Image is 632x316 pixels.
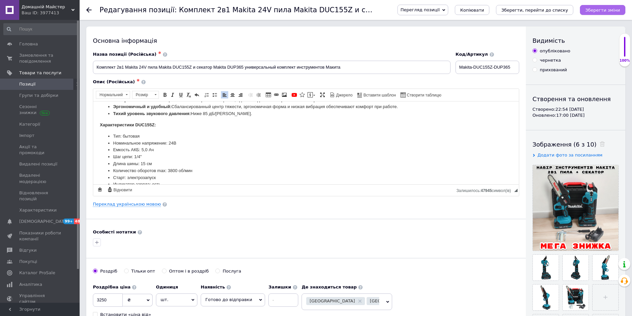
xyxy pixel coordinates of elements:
[537,153,602,158] span: Додати фото за посиланням
[335,93,353,98] span: Джерело
[93,284,130,289] b: Роздрібна ціна
[19,70,61,76] span: Товари та послуги
[268,284,291,289] b: Залишки
[265,91,272,98] a: Таблиця
[112,187,132,193] span: Відновити
[229,91,236,98] a: По центру
[205,297,252,302] span: Готово до відправки
[19,81,35,87] span: Позиції
[93,52,157,57] span: Назва позиції (Російська)
[19,190,61,202] span: Відновлення позицій
[96,91,123,98] span: Нормальний
[156,293,197,306] span: шт.
[19,219,68,224] span: [DEMOGRAPHIC_DATA]
[193,91,200,98] a: Повернути (Ctrl+Z)
[406,93,441,98] span: Створити таблицю
[370,299,415,303] span: [GEOGRAPHIC_DATA]
[619,33,630,67] div: 100% Якість заповнення
[456,187,514,193] div: Кiлькiсть символiв
[106,186,133,193] a: Відновити
[203,91,210,98] a: Вставити/видалити нумерований список
[237,91,244,98] a: По правому краю
[201,284,225,289] b: Наявність
[19,247,36,253] span: Відгуки
[281,91,288,98] a: Зображення
[363,93,396,98] span: Вставити шаблон
[158,51,161,55] span: ✱
[93,79,135,84] span: Опис (Російська)
[532,112,619,118] div: Оновлено: 17:00 [DATE]
[532,95,619,103] div: Створення та оновлення
[540,67,567,73] div: прихований
[19,133,35,139] span: Імпорт
[177,91,184,98] a: Підкреслений (Ctrl+U)
[221,91,228,98] a: По лівому краю
[19,161,57,167] span: Видалені позиції
[400,7,440,12] span: Перегляд позиції
[96,91,130,99] a: Нормальний
[22,4,71,10] span: Домашній Майстер
[3,23,78,35] input: Пошук
[131,268,155,274] div: Тільки опт
[74,219,82,224] span: 48
[19,293,61,305] span: Управління сайтом
[540,48,570,54] div: опубліковано
[585,8,620,13] i: Зберегти зміни
[185,91,192,98] a: Видалити форматування
[137,78,140,83] span: ✱
[19,259,37,265] span: Покупці
[19,207,57,213] span: Характеристики
[211,91,218,98] a: Вставити/видалити маркований список
[132,91,152,98] span: Розмір
[169,91,176,98] a: Курсив (Ctrl+I)
[399,91,442,98] a: Створити таблицю
[156,284,178,289] b: Одиниця
[132,91,159,99] a: Розмір
[299,91,306,98] a: Вставити іконку
[319,91,326,98] a: Максимізувати
[273,91,280,98] a: Вставити/Редагувати посилання (Ctrl+L)
[19,270,55,276] span: Каталог ProSale
[93,229,136,234] b: Особисті нотатки
[307,91,316,98] a: Вставити повідомлення
[302,284,357,289] b: Де знаходиться товар
[100,6,627,14] h1: Редагування позиції: Комплект 2в1 Makita 24V пила Makita DUC155Z и секатор Makita DUP365 универса...
[100,268,117,274] div: Роздріб
[501,8,568,13] i: Зберегти, перейти до списку
[127,297,131,302] span: ₴
[93,202,161,207] a: Переклад українською мовою
[19,41,38,47] span: Головна
[255,91,262,98] a: Збільшити відступ
[19,282,42,287] span: Аналітика
[19,104,61,116] span: Сезонні знижки
[580,5,625,15] button: Зберегти зміни
[247,91,254,98] a: Зменшити відступ
[329,91,354,98] a: Джерело
[93,61,451,74] input: Наприклад, H&M жіноча сукня зелена 38 розмір вечірня максі з блискітками
[19,93,58,98] span: Групи та добірки
[20,80,406,87] li: Индикатор заряда: есть
[19,230,61,242] span: Показники роботи компанії
[291,91,298,98] a: Додати відео з YouTube
[93,101,519,184] iframe: Редактор, C48CF42F-D0D3-47C4-B2A9-66654E6C7213
[481,188,492,193] span: 47945
[460,8,484,13] span: Копіювати
[532,140,619,149] div: Зображення (6 з 10)
[496,5,573,15] button: Зберегти, перейти до списку
[86,7,92,13] div: Повернутися назад
[22,10,80,16] div: Ваш ID: 3977413
[514,189,518,192] span: Потягніть для зміни розмірів
[268,293,298,307] input: -
[19,52,61,64] span: Замовлення та повідомлення
[169,268,209,274] div: Оптом і в роздріб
